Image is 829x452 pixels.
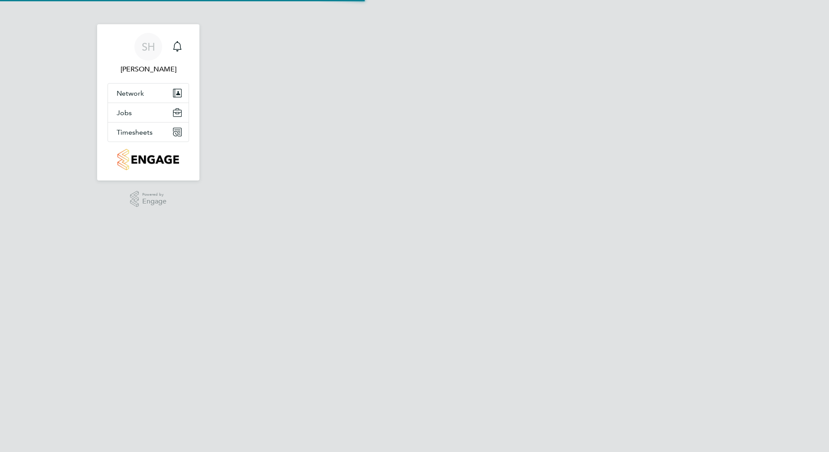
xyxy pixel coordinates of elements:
nav: Main navigation [97,24,199,181]
button: Network [108,84,189,103]
img: countryside-properties-logo-retina.png [117,149,179,170]
button: Timesheets [108,123,189,142]
span: SH [142,41,155,52]
button: Jobs [108,103,189,122]
span: Network [117,89,144,97]
span: Engage [142,198,166,205]
span: Powered by [142,191,166,198]
span: Jobs [117,109,132,117]
a: SH[PERSON_NAME] [108,33,189,74]
a: Powered byEngage [130,191,167,207]
a: Go to home page [108,149,189,170]
span: Timesheets [117,128,153,136]
span: Shawn Helley [108,64,189,74]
